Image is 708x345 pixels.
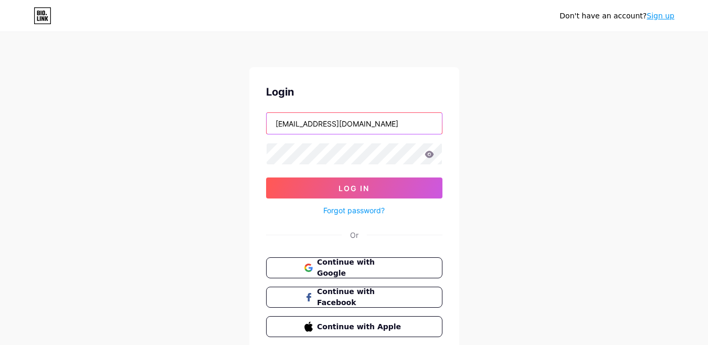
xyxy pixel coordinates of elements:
[350,229,358,241] div: Or
[267,113,442,134] input: Username
[266,257,442,278] button: Continue with Google
[266,177,442,198] button: Log In
[647,12,674,20] a: Sign up
[266,287,442,308] button: Continue with Facebook
[559,11,674,22] div: Don't have an account?
[323,205,385,216] a: Forgot password?
[266,84,442,100] div: Login
[317,286,404,308] span: Continue with Facebook
[317,257,404,279] span: Continue with Google
[339,184,369,193] span: Log In
[317,321,404,332] span: Continue with Apple
[266,316,442,337] button: Continue with Apple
